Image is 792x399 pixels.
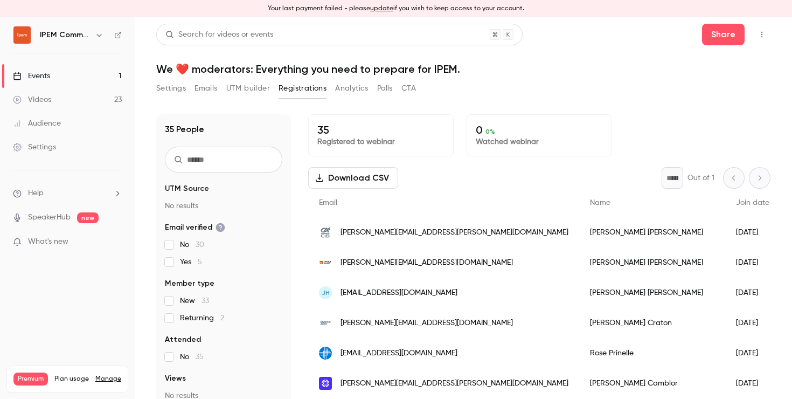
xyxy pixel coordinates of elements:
[341,348,457,359] span: [EMAIL_ADDRESS][DOMAIN_NAME]
[196,353,204,361] span: 35
[319,347,332,360] img: milkeninstitute.org
[165,123,204,136] h1: 35 People
[226,80,270,97] button: UTM builder
[322,288,330,298] span: JH
[725,247,780,278] div: [DATE]
[13,118,61,129] div: Audience
[28,236,68,247] span: What's new
[13,26,31,44] img: IPEM Community
[579,338,725,368] div: Rose Prinelle
[268,4,524,13] p: Your last payment failed - please if you wish to keep access to your account.
[341,227,568,238] span: [PERSON_NAME][EMAIL_ADDRESS][PERSON_NAME][DOMAIN_NAME]
[28,212,71,223] a: SpeakerHub
[319,199,337,207] span: Email
[476,123,603,136] p: 0
[725,308,780,338] div: [DATE]
[28,188,44,199] span: Help
[579,217,725,247] div: [PERSON_NAME] [PERSON_NAME]
[165,183,209,194] span: UTM Source
[165,29,273,40] div: Search for videos or events
[279,80,326,97] button: Registrations
[725,278,780,308] div: [DATE]
[476,136,603,147] p: Watched webinar
[401,80,416,97] button: CTA
[109,237,122,247] iframe: Noticeable Trigger
[165,201,282,211] p: No results
[54,375,89,383] span: Plan usage
[156,80,186,97] button: Settings
[319,317,332,329] img: raymondjames.com
[341,257,513,269] span: [PERSON_NAME][EMAIL_ADDRESS][DOMAIN_NAME]
[194,80,217,97] button: Emails
[579,278,725,308] div: [PERSON_NAME] [PERSON_NAME]
[319,377,332,390] img: octus.com
[77,212,99,223] span: new
[196,241,204,249] span: 30
[165,278,214,289] span: Member type
[308,167,398,189] button: Download CSV
[485,128,495,135] span: 0 %
[319,256,332,269] img: franceinvest.eu
[370,4,393,13] button: update
[579,308,725,338] div: [PERSON_NAME] Craton
[687,173,714,183] p: Out of 1
[725,338,780,368] div: [DATE]
[319,226,332,239] img: ca-cib.com
[202,297,209,305] span: 33
[180,295,209,306] span: New
[180,257,202,267] span: Yes
[579,368,725,398] div: [PERSON_NAME] Camblor
[13,71,50,81] div: Events
[335,80,369,97] button: Analytics
[725,368,780,398] div: [DATE]
[590,199,610,207] span: Name
[725,217,780,247] div: [DATE]
[13,94,51,105] div: Videos
[40,30,91,40] h6: IPEM Community
[220,314,224,322] span: 2
[180,313,224,324] span: Returning
[377,80,393,97] button: Polls
[180,239,204,250] span: No
[13,142,56,153] div: Settings
[13,373,48,386] span: Premium
[702,24,745,45] button: Share
[165,222,225,233] span: Email verified
[165,373,186,384] span: Views
[198,258,202,266] span: 5
[579,247,725,278] div: [PERSON_NAME] [PERSON_NAME]
[317,136,444,147] p: Registered to webinar
[180,352,204,362] span: No
[341,318,513,329] span: [PERSON_NAME][EMAIL_ADDRESS][DOMAIN_NAME]
[95,375,121,383] a: Manage
[317,123,444,136] p: 35
[13,188,122,199] li: help-dropdown-opener
[736,199,769,207] span: Join date
[165,334,201,345] span: Attended
[341,378,568,389] span: [PERSON_NAME][EMAIL_ADDRESS][PERSON_NAME][DOMAIN_NAME]
[341,287,457,299] span: [EMAIL_ADDRESS][DOMAIN_NAME]
[156,63,770,75] h1: We ❤️ moderators: Everything you need to prepare for IPEM.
